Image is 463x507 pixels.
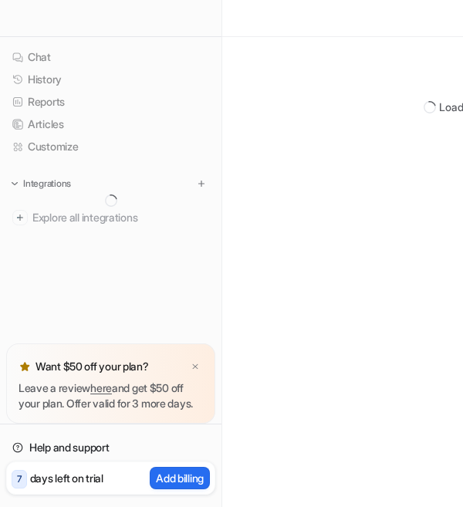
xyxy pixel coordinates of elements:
p: Want $50 off your plan? [35,359,149,374]
p: Integrations [23,177,71,190]
a: Chat [6,46,215,68]
button: Add billing [150,467,210,489]
img: star [19,360,31,373]
p: Leave a review and get $50 off your plan. Offer valid for 3 more days. [19,380,203,411]
img: explore all integrations [12,210,28,225]
a: History [6,69,215,90]
a: Help and support [6,437,215,458]
img: menu_add.svg [196,178,207,189]
p: Add billing [156,470,204,486]
p: 7 [17,472,22,486]
span: Explore all integrations [32,205,209,230]
a: Explore all integrations [6,207,215,228]
p: days left on trial [30,470,103,486]
a: here [90,381,112,394]
a: Articles [6,113,215,135]
a: Reports [6,91,215,113]
a: Customize [6,136,215,157]
img: expand menu [9,178,20,189]
button: Integrations [6,176,76,191]
img: x [191,362,200,372]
